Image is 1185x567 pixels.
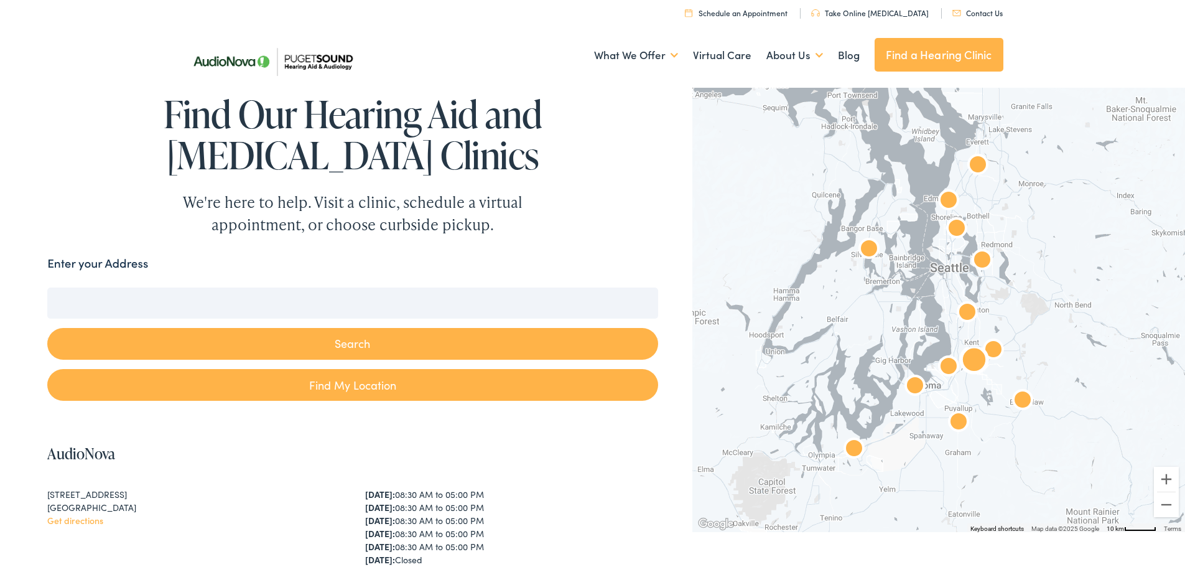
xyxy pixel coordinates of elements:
a: Take Online [MEDICAL_DATA] [811,7,929,18]
a: Terms (opens in new tab) [1164,525,1181,532]
a: Contact Us [952,7,1003,18]
div: Puget Sound Hearing Aid &#038; Audiology by AudioNova [958,146,998,186]
a: Get directions [47,514,103,527]
a: Open this area in Google Maps (opens a new window) [695,516,737,532]
label: Enter your Address [47,255,148,273]
div: AudioNova [947,294,987,334]
div: AudioNova [974,331,1013,371]
div: AudioNova [834,430,874,470]
div: AudioNova [954,342,994,382]
img: utility icon [952,10,961,16]
a: About Us [766,32,823,78]
div: [GEOGRAPHIC_DATA] [47,501,340,514]
a: Virtual Care [693,32,751,78]
strong: [DATE]: [365,553,395,566]
div: AudioNova [929,182,969,222]
a: Blog [838,32,860,78]
strong: [DATE]: [365,488,395,500]
strong: [DATE]: [365,514,395,527]
img: utility icon [811,9,820,17]
div: AudioNova [962,241,1002,281]
a: What We Offer [594,32,678,78]
h1: Find Our Hearing Aid and [MEDICAL_DATA] Clinics [47,93,658,176]
a: Find My Location [47,369,658,401]
strong: [DATE]: [365,540,395,553]
div: AudioNova [929,348,969,388]
div: We're here to help. Visit a clinic, schedule a virtual appointment, or choose curbside pickup. [154,191,552,236]
button: Zoom out [1154,492,1179,517]
div: AudioNova [895,367,935,407]
img: utility icon [685,9,692,17]
button: Search [47,328,658,360]
a: Schedule an Appointment [685,7,788,18]
div: AudioNova [939,403,978,443]
a: Find a Hearing Clinic [875,38,1003,72]
span: 10 km [1107,525,1124,532]
strong: [DATE]: [365,527,395,540]
div: AudioNova [849,230,889,270]
span: Map data ©2025 Google [1031,525,1099,532]
button: Keyboard shortcuts [970,525,1024,533]
div: AudioNova [937,210,977,250]
a: AudioNova [47,443,115,464]
div: [STREET_ADDRESS] [47,488,340,501]
input: Enter your address or zip code [47,288,658,319]
img: Google [695,516,737,532]
button: Map Scale: 10 km per 48 pixels [1103,523,1160,532]
div: AudioNova [1003,382,1043,421]
button: Zoom in [1154,467,1179,492]
strong: [DATE]: [365,501,395,513]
